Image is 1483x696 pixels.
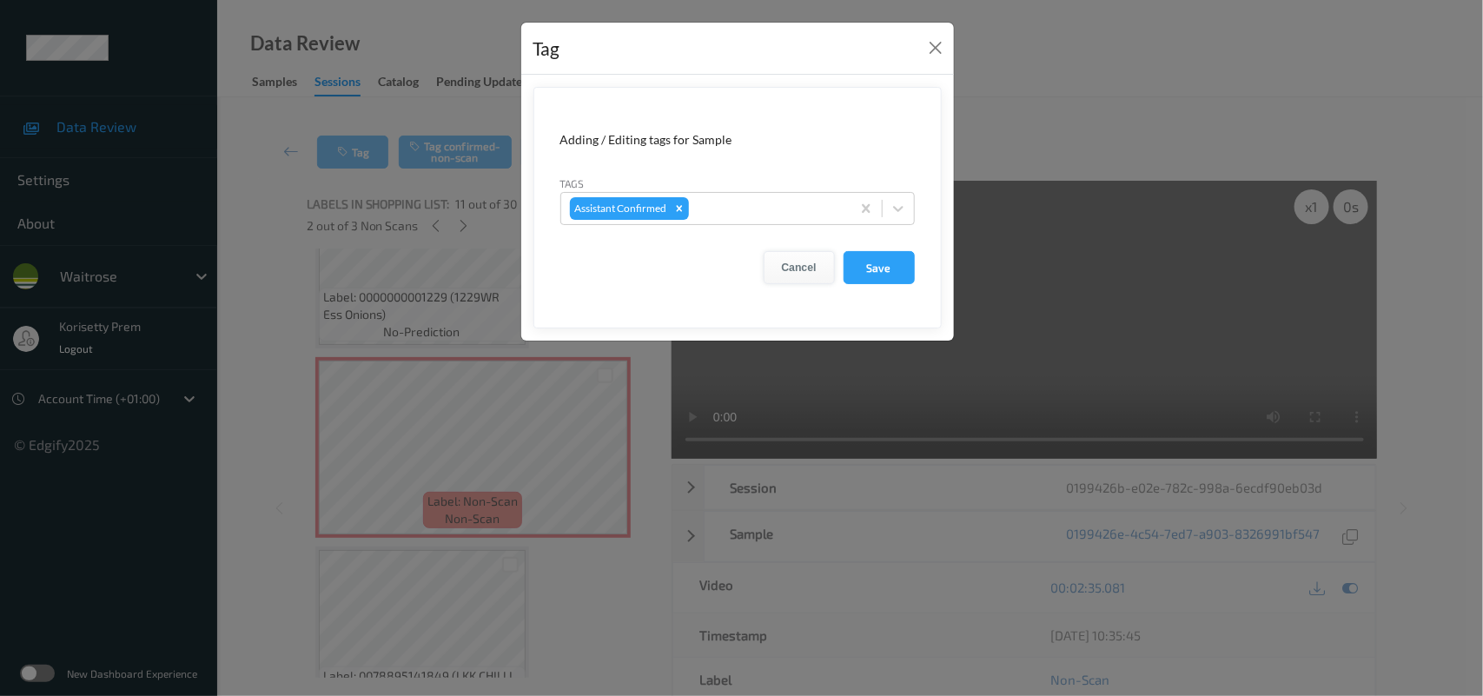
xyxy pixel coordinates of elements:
button: Close [924,36,948,60]
div: Tag [533,35,560,63]
div: Adding / Editing tags for Sample [560,131,915,149]
div: Assistant Confirmed [570,197,670,220]
button: Cancel [764,251,835,284]
button: Save [844,251,915,284]
label: Tags [560,176,585,191]
div: Remove Assistant Confirmed [670,197,689,220]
